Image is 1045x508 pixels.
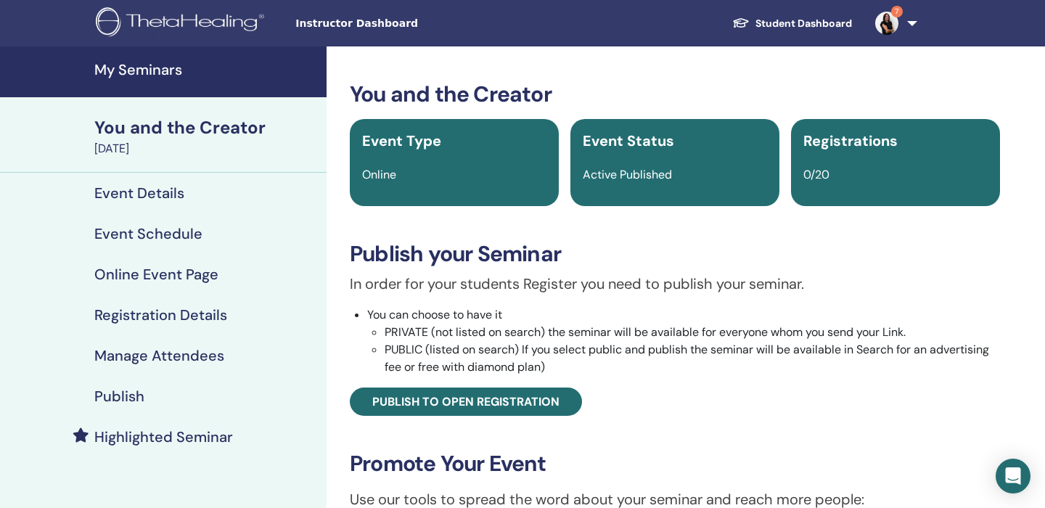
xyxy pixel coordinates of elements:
p: In order for your students Register you need to publish your seminar. [350,273,1000,295]
h4: Highlighted Seminar [94,428,233,446]
img: logo.png [96,7,269,40]
span: Publish to open registration [372,394,560,409]
span: Event Status [583,131,674,150]
span: Online [362,167,396,182]
span: Active Published [583,167,672,182]
li: PRIVATE (not listed on search) the seminar will be available for everyone whom you send your Link. [385,324,1000,341]
li: You can choose to have it [367,306,1000,376]
h4: My Seminars [94,61,318,78]
h3: Promote Your Event [350,451,1000,477]
span: Event Type [362,131,441,150]
li: PUBLIC (listed on search) If you select public and publish the seminar will be available in Searc... [385,341,1000,376]
div: [DATE] [94,140,318,157]
img: graduation-cap-white.svg [732,17,750,29]
h3: Publish your Seminar [350,241,1000,267]
span: 0/20 [803,167,829,182]
h4: Registration Details [94,306,227,324]
h4: Event Details [94,184,184,202]
a: Student Dashboard [721,10,864,37]
h4: Publish [94,388,144,405]
img: default.jpg [875,12,898,35]
a: Publish to open registration [350,388,582,416]
a: You and the Creator[DATE] [86,115,327,157]
h4: Event Schedule [94,225,202,242]
span: Instructor Dashboard [295,16,513,31]
h4: Manage Attendees [94,347,224,364]
div: You and the Creator [94,115,318,140]
h3: You and the Creator [350,81,1000,107]
span: Registrations [803,131,898,150]
div: Open Intercom Messenger [996,459,1030,493]
span: 7 [891,6,903,17]
h4: Online Event Page [94,266,218,283]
